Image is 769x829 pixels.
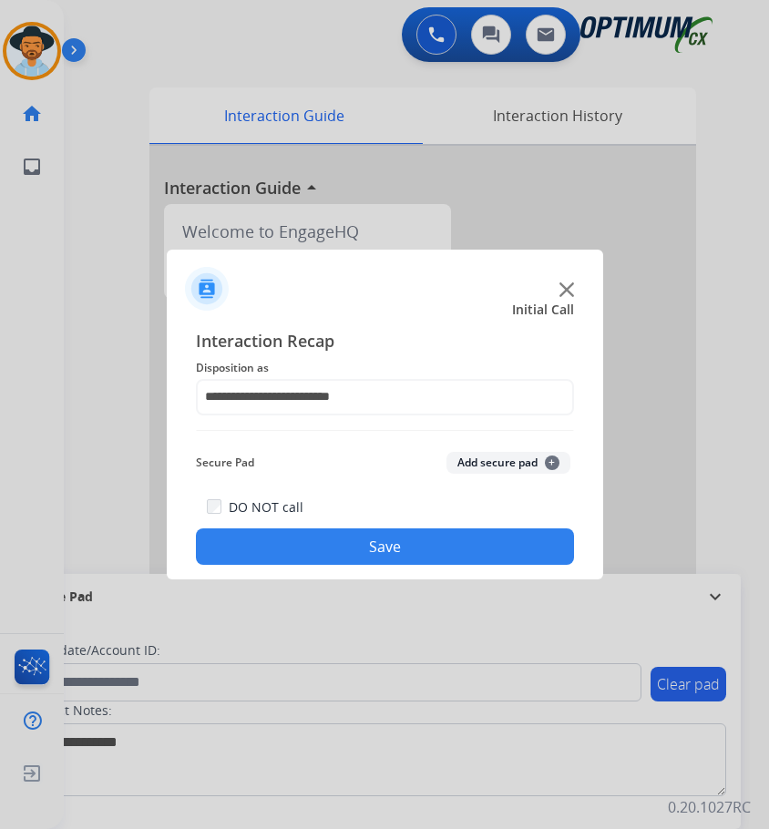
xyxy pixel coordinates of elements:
img: contact-recap-line.svg [196,430,574,431]
span: Secure Pad [196,452,254,474]
button: Save [196,528,574,565]
span: Interaction Recap [196,328,574,357]
img: contactIcon [185,267,229,311]
span: Initial Call [512,301,574,319]
span: + [545,455,559,470]
p: 0.20.1027RC [668,796,751,818]
label: DO NOT call [229,498,303,517]
button: Add secure pad+ [446,452,570,474]
span: Disposition as [196,357,574,379]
